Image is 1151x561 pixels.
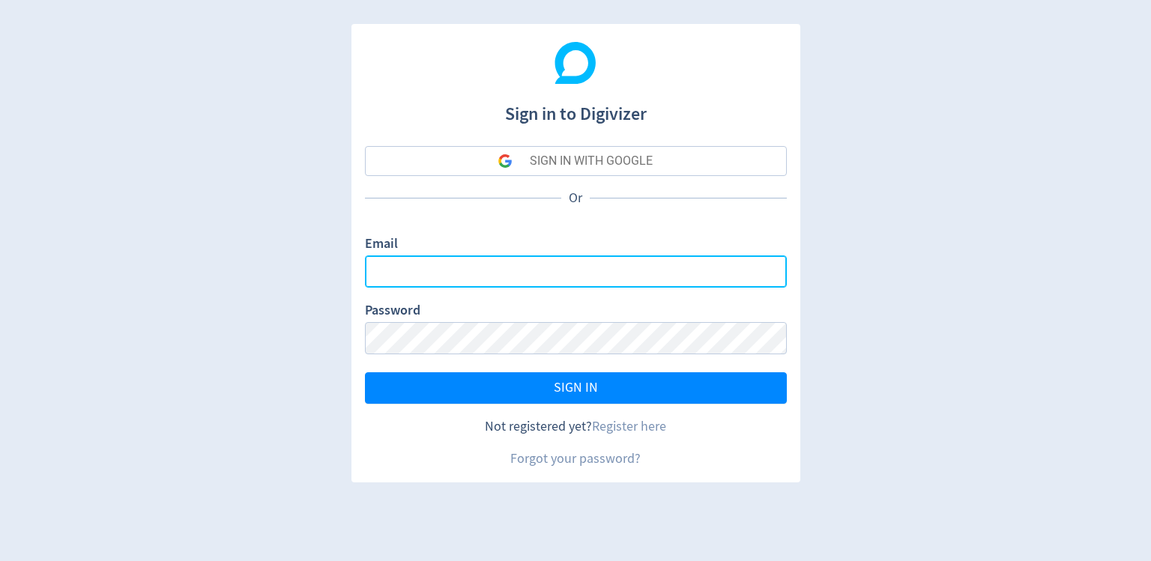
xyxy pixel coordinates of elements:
span: SIGN IN [554,381,598,395]
p: Or [561,189,590,207]
label: Email [365,234,398,255]
div: Not registered yet? [365,417,787,436]
a: Forgot your password? [510,450,641,467]
button: SIGN IN [365,372,787,404]
img: Digivizer Logo [555,42,596,84]
h1: Sign in to Digivizer [365,88,787,127]
div: SIGN IN WITH GOOGLE [530,146,653,176]
label: Password [365,301,420,322]
a: Register here [592,418,666,435]
button: SIGN IN WITH GOOGLE [365,146,787,176]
